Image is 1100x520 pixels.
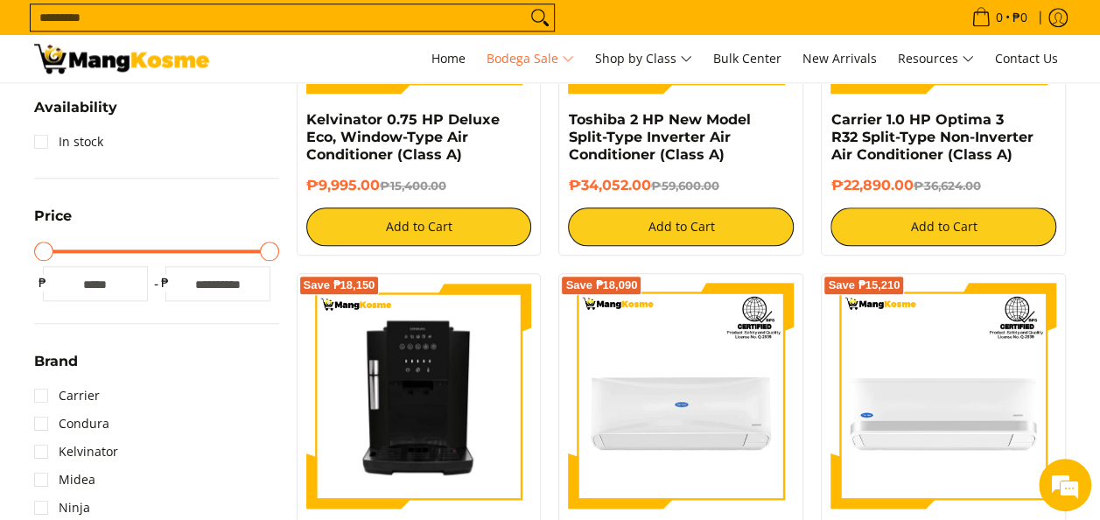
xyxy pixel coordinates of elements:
span: Bulk Center [713,50,781,67]
span: Save ₱18,090 [565,280,637,291]
summary: Open [34,101,117,128]
button: Add to Cart [830,207,1056,246]
summary: Open [34,209,72,236]
a: Home [423,35,474,82]
button: Add to Cart [568,207,794,246]
span: Shop by Class [595,48,692,70]
a: Midea [34,466,95,494]
span: New Arrivals [802,50,877,67]
span: Contact Us [995,50,1058,67]
span: Home [431,50,466,67]
a: Carrier [34,382,100,410]
button: Add to Cart [306,207,532,246]
button: Search [526,4,554,31]
a: Bulk Center [704,35,790,82]
a: New Arrivals [794,35,886,82]
a: Kelvinator [34,438,118,466]
h6: ₱34,052.00 [568,177,794,194]
img: Condura Automatic Espresso Machine (Class A) [306,283,532,509]
textarea: Type your message and hit 'Enter' [9,340,333,401]
a: Carrier 1.0 HP Optima 3 R32 Split-Type Non-Inverter Air Conditioner (Class A) [830,111,1033,163]
nav: Main Menu [227,35,1067,82]
a: Bodega Sale [478,35,583,82]
span: Save ₱15,210 [828,280,900,291]
a: Toshiba 2 HP New Model Split-Type Inverter Air Conditioner (Class A) [568,111,750,163]
h6: ₱9,995.00 [306,177,532,194]
span: Availability [34,101,117,115]
span: ₱0 [1010,11,1030,24]
a: Resources [889,35,983,82]
span: ₱ [157,274,174,292]
span: ₱ [34,274,52,292]
span: Resources [898,48,974,70]
del: ₱59,600.00 [650,179,718,193]
img: Bodega Sale l Mang Kosme: Cost-Efficient &amp; Quality Home Appliances [34,44,209,74]
a: Condura [34,410,109,438]
div: Minimize live chat window [287,9,329,51]
del: ₱36,624.00 [913,179,980,193]
span: • [966,8,1033,27]
span: Save ₱18,150 [304,280,375,291]
h6: ₱22,890.00 [830,177,1056,194]
img: Carrier 1.50 HP XPower Gold 3 Split-Type Inverter Air Conditioner (Class A) [830,283,1056,509]
span: Brand [34,355,78,369]
a: Shop by Class [586,35,701,82]
span: Bodega Sale [487,48,574,70]
del: ₱15,400.00 [380,179,446,193]
a: Kelvinator 0.75 HP Deluxe Eco, Window-Type Air Conditioner (Class A) [306,111,500,163]
span: We're online! [102,151,242,328]
span: 0 [993,11,1005,24]
summary: Open [34,355,78,382]
span: Price [34,209,72,223]
a: In stock [34,128,103,156]
img: Carrier 2.00 HP Crystal 2 Split-Type Air Inverter Conditioner (Class A) [568,283,794,509]
div: Chat with us now [91,98,294,121]
a: Contact Us [986,35,1067,82]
